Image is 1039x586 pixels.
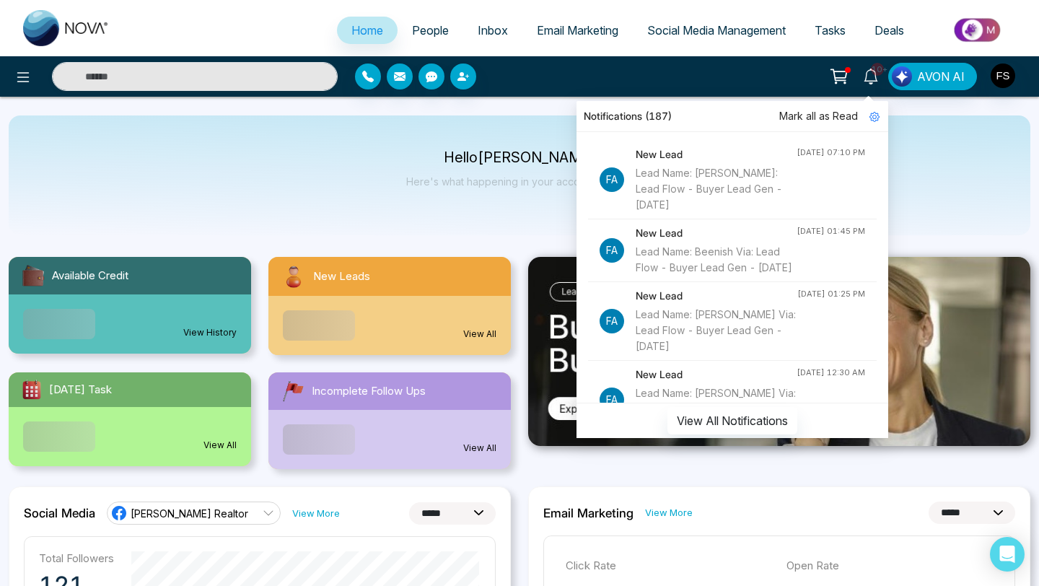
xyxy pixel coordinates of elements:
[20,378,43,401] img: todayTask.svg
[478,23,508,38] span: Inbox
[52,268,128,284] span: Available Credit
[633,17,800,44] a: Social Media Management
[888,63,977,90] button: AVON AI
[398,17,463,44] a: People
[292,507,340,520] a: View More
[23,10,110,46] img: Nova CRM Logo
[463,442,496,455] a: View All
[20,263,46,289] img: availableCredit.svg
[990,537,1025,572] div: Open Intercom Messenger
[815,23,846,38] span: Tasks
[600,167,624,192] p: Fa
[871,63,884,76] span: 10+
[406,175,634,188] p: Here's what happening in your account [DATE].
[312,383,426,400] span: Incomplete Follow Ups
[543,506,634,520] h2: Email Marketing
[600,309,624,333] p: Fa
[183,326,237,339] a: View History
[854,63,888,88] a: 10+
[528,257,1030,446] img: .
[337,17,398,44] a: Home
[313,268,370,285] span: New Leads
[860,17,919,44] a: Deals
[260,372,519,469] a: Incomplete Follow UpsView All
[280,263,307,290] img: newLeads.svg
[636,225,797,241] h4: New Lead
[892,66,912,87] img: Lead Flow
[636,307,797,354] div: Lead Name: [PERSON_NAME] Via: Lead Flow - Buyer Lead Gen - [DATE]
[667,407,797,434] button: View All Notifications
[647,23,786,38] span: Social Media Management
[667,414,797,426] a: View All Notifications
[991,64,1015,88] img: User Avatar
[917,68,965,85] span: AVON AI
[566,558,772,574] p: Click Rate
[39,551,114,565] p: Total Followers
[280,378,306,404] img: followUps.svg
[131,507,248,520] span: [PERSON_NAME] Realtor
[800,17,860,44] a: Tasks
[600,238,624,263] p: Fa
[463,17,522,44] a: Inbox
[636,146,797,162] h4: New Lead
[645,506,693,520] a: View More
[412,23,449,38] span: People
[406,152,634,164] p: Hello [PERSON_NAME]
[636,244,797,276] div: Lead Name: Beenish Via: Lead Flow - Buyer Lead Gen - [DATE]
[636,385,797,433] div: Lead Name: [PERSON_NAME] Via: Lead Flow - Buyer Lead Gen - [DATE]
[786,558,993,574] p: Open Rate
[203,439,237,452] a: View All
[797,225,865,237] div: [DATE] 01:45 PM
[636,288,797,304] h4: New Lead
[463,328,496,341] a: View All
[926,14,1030,46] img: Market-place.gif
[260,257,519,355] a: New LeadsView All
[797,288,865,300] div: [DATE] 01:25 PM
[351,23,383,38] span: Home
[600,388,624,412] p: Fa
[797,146,865,159] div: [DATE] 07:10 PM
[577,101,888,132] div: Notifications (187)
[636,165,797,213] div: Lead Name: [PERSON_NAME]: Lead Flow - Buyer Lead Gen - [DATE]
[537,23,618,38] span: Email Marketing
[779,108,858,124] span: Mark all as Read
[522,17,633,44] a: Email Marketing
[49,382,112,398] span: [DATE] Task
[636,367,797,382] h4: New Lead
[874,23,904,38] span: Deals
[24,506,95,520] h2: Social Media
[797,367,865,379] div: [DATE] 12:30 AM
